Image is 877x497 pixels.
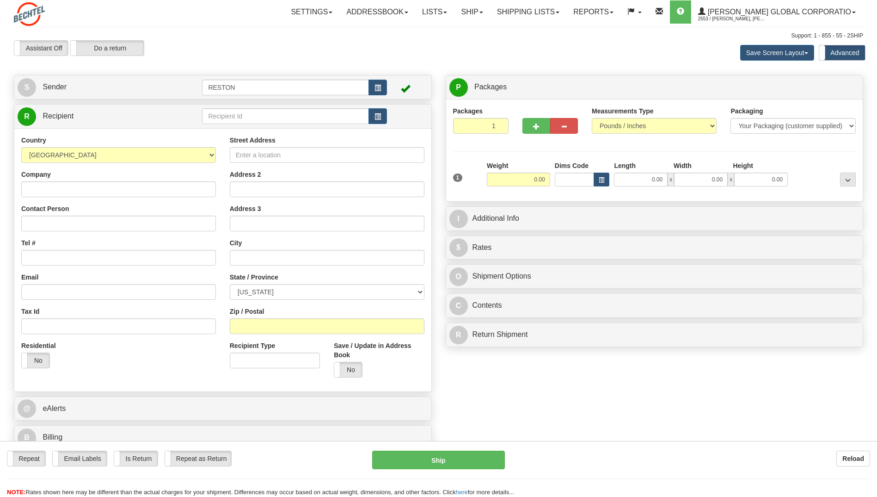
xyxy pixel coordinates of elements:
[449,326,468,344] span: R
[21,204,69,213] label: Contact Person
[490,0,566,24] a: Shipping lists
[449,325,860,344] a: RReturn Shipment
[18,399,428,418] a: @ eAlerts
[7,489,25,496] span: NOTE:
[691,0,863,24] a: [PERSON_NAME] Global Corporatio 2553 / [PERSON_NAME], [PERSON_NAME] [PERSON_NAME]
[21,136,46,145] label: Country
[840,173,856,186] div: ...
[202,80,368,95] input: Sender Id
[449,210,468,228] span: I
[18,78,202,97] a: S Sender
[284,0,339,24] a: Settings
[449,267,468,286] span: O
[449,238,468,257] span: $
[819,45,865,60] label: Advanced
[18,107,36,126] span: R
[334,362,362,377] label: No
[18,107,182,126] a: R Recipient
[453,106,483,116] label: Packages
[18,399,36,418] span: @
[43,83,67,91] span: Sender
[230,273,278,282] label: State / Province
[668,173,674,186] span: x
[18,428,428,447] a: B Billing
[449,78,468,97] span: P
[449,238,860,257] a: $Rates
[43,112,74,120] span: Recipient
[674,161,692,170] label: Width
[14,2,45,26] img: logo2553.jpg
[728,173,734,186] span: x
[230,307,264,316] label: Zip / Postal
[114,451,158,466] label: Is Return
[566,0,620,24] a: Reports
[453,174,463,182] span: 1
[18,429,36,447] span: B
[415,0,454,24] a: Lists
[7,451,45,466] label: Repeat
[449,296,860,315] a: CContents
[339,0,415,24] a: Addressbook
[698,14,767,24] span: 2553 / [PERSON_NAME], [PERSON_NAME] [PERSON_NAME]
[705,8,851,16] span: [PERSON_NAME] Global Corporatio
[487,161,508,170] label: Weight
[836,451,870,466] button: Reload
[53,451,107,466] label: Email Labels
[21,238,36,248] label: Tel #
[230,170,261,179] label: Address 2
[372,451,504,469] button: Ship
[43,404,66,412] span: eAlerts
[592,106,654,116] label: Measurements Type
[449,297,468,315] span: C
[740,45,814,61] button: Save Screen Layout
[22,353,49,368] label: No
[43,433,62,441] span: Billing
[71,41,144,56] label: Do a return
[733,161,753,170] label: Height
[449,209,860,228] a: IAdditional Info
[842,455,864,462] b: Reload
[449,78,860,97] a: P Packages
[14,41,68,56] label: Assistant Off
[334,341,424,360] label: Save / Update in Address Book
[21,307,39,316] label: Tax Id
[730,106,763,116] label: Packaging
[449,267,860,286] a: OShipment Options
[202,108,368,124] input: Recipient Id
[21,273,38,282] label: Email
[21,341,56,350] label: Residential
[230,204,261,213] label: Address 3
[18,78,36,97] span: S
[165,451,231,466] label: Repeat as Return
[456,489,468,496] a: here
[614,161,636,170] label: Length
[230,147,424,163] input: Enter a location
[230,136,276,145] label: Street Address
[474,83,507,91] span: Packages
[856,201,876,296] iframe: chat widget
[230,238,242,248] label: City
[454,0,490,24] a: Ship
[555,161,589,170] label: Dims Code
[14,32,863,40] div: Support: 1 - 855 - 55 - 2SHIP
[21,170,51,179] label: Company
[230,341,276,350] label: Recipient Type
